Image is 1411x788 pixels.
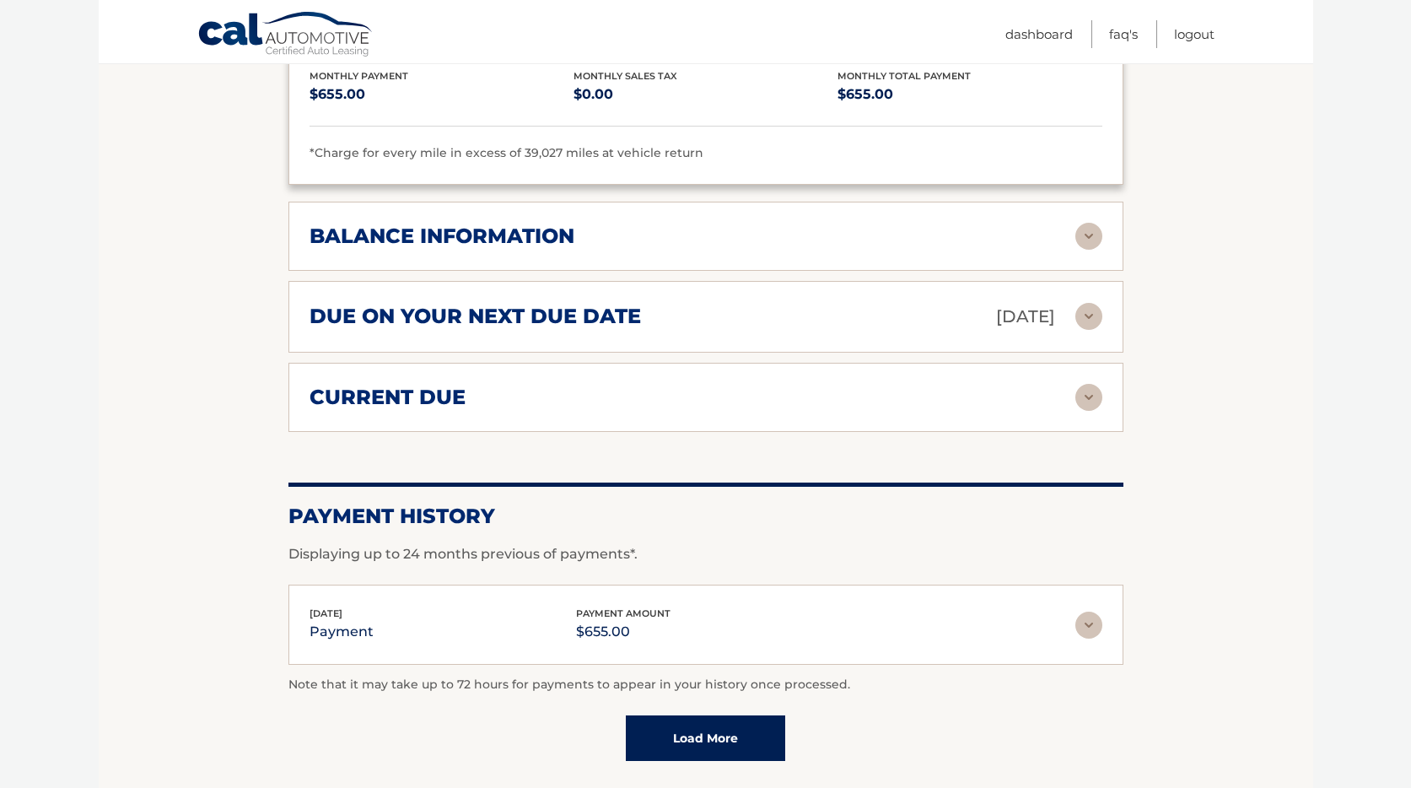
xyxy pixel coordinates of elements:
a: Dashboard [1005,20,1073,48]
a: Load More [626,715,785,761]
img: accordion-rest.svg [1075,223,1102,250]
img: accordion-rest.svg [1075,384,1102,411]
img: accordion-rest.svg [1075,303,1102,330]
span: Monthly Total Payment [837,70,971,82]
p: $655.00 [310,83,574,106]
p: Displaying up to 24 months previous of payments*. [288,544,1123,564]
p: $0.00 [574,83,837,106]
p: $655.00 [576,620,670,644]
p: Note that it may take up to 72 hours for payments to appear in your history once processed. [288,675,1123,695]
span: Monthly Sales Tax [574,70,677,82]
p: payment [310,620,374,644]
a: FAQ's [1109,20,1138,48]
span: [DATE] [310,607,342,619]
span: *Charge for every mile in excess of 39,027 miles at vehicle return [310,145,703,160]
h2: Payment History [288,504,1123,529]
span: payment amount [576,607,670,619]
span: Monthly Payment [310,70,408,82]
h2: balance information [310,224,574,249]
p: [DATE] [996,302,1055,332]
h2: due on your next due date [310,304,641,329]
h2: current due [310,385,466,410]
img: accordion-rest.svg [1075,612,1102,639]
a: Logout [1174,20,1214,48]
p: $655.00 [837,83,1101,106]
a: Cal Automotive [197,11,374,60]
